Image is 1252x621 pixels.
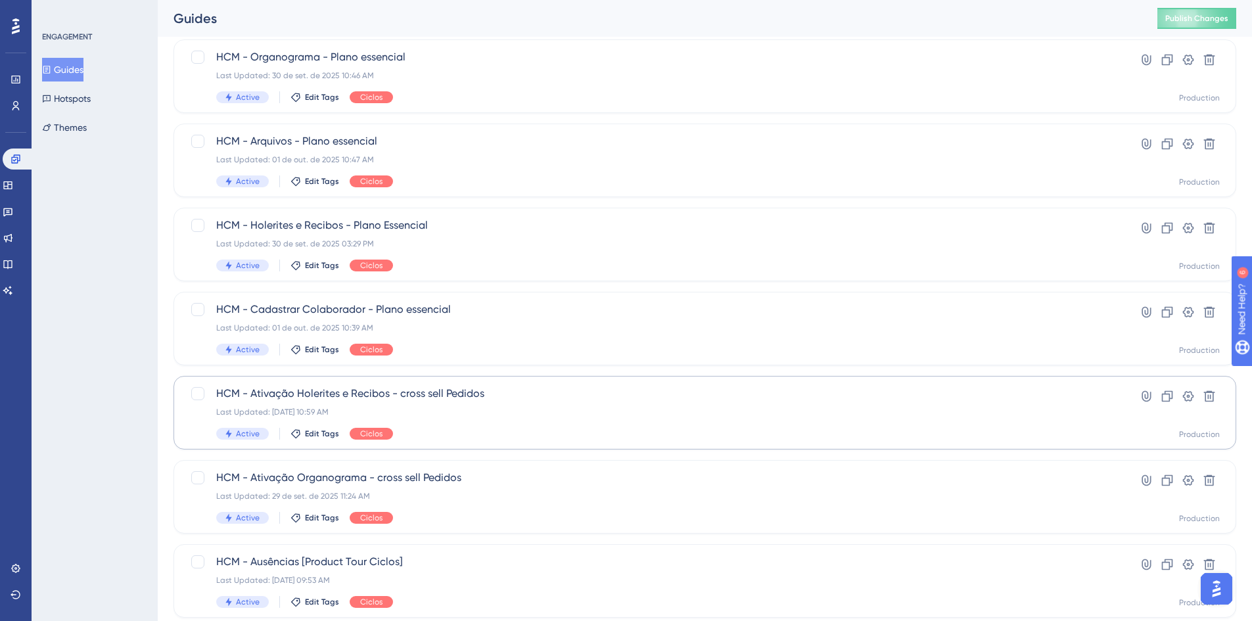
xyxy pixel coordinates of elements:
[305,344,339,355] span: Edit Tags
[216,470,1088,486] span: HCM - Ativação Organograma - cross sell Pedidos
[216,70,1088,81] div: Last Updated: 30 de set. de 2025 10:46 AM
[290,597,339,607] button: Edit Tags
[305,597,339,607] span: Edit Tags
[1179,429,1220,440] div: Production
[305,92,339,103] span: Edit Tags
[1179,513,1220,524] div: Production
[290,176,339,187] button: Edit Tags
[305,176,339,187] span: Edit Tags
[236,260,260,271] span: Active
[290,513,339,523] button: Edit Tags
[360,428,383,439] span: Ciclos
[290,92,339,103] button: Edit Tags
[174,9,1124,28] div: Guides
[236,92,260,103] span: Active
[305,513,339,523] span: Edit Tags
[216,218,1088,233] span: HCM - Holerites e Recibos - Plano Essencial
[216,302,1088,317] span: HCM - Cadastrar Colaborador - Plano essencial
[216,239,1088,249] div: Last Updated: 30 de set. de 2025 03:29 PM
[236,513,260,523] span: Active
[290,260,339,271] button: Edit Tags
[42,116,87,139] button: Themes
[1179,345,1220,356] div: Production
[216,154,1088,165] div: Last Updated: 01 de out. de 2025 10:47 AM
[236,344,260,355] span: Active
[305,428,339,439] span: Edit Tags
[42,87,91,110] button: Hotspots
[216,554,1088,570] span: HCM - Ausências [Product Tour Ciclos]
[236,176,260,187] span: Active
[216,133,1088,149] span: HCM - Arquivos - Plano essencial
[1179,261,1220,271] div: Production
[216,491,1088,501] div: Last Updated: 29 de set. de 2025 11:24 AM
[1179,93,1220,103] div: Production
[216,386,1088,402] span: HCM - Ativação Holerites e Recibos - cross sell Pedidos
[1179,177,1220,187] div: Production
[31,3,82,19] span: Need Help?
[360,513,383,523] span: Ciclos
[236,428,260,439] span: Active
[42,58,83,81] button: Guides
[42,32,92,42] div: ENGAGEMENT
[290,344,339,355] button: Edit Tags
[216,49,1088,65] span: HCM - Organograma - Plano essencial
[1157,8,1236,29] button: Publish Changes
[305,260,339,271] span: Edit Tags
[1197,569,1236,609] iframe: UserGuiding AI Assistant Launcher
[216,575,1088,586] div: Last Updated: [DATE] 09:53 AM
[360,92,383,103] span: Ciclos
[360,344,383,355] span: Ciclos
[360,597,383,607] span: Ciclos
[216,407,1088,417] div: Last Updated: [DATE] 10:59 AM
[236,597,260,607] span: Active
[216,323,1088,333] div: Last Updated: 01 de out. de 2025 10:39 AM
[1165,13,1228,24] span: Publish Changes
[360,260,383,271] span: Ciclos
[1179,597,1220,608] div: Production
[91,7,95,17] div: 6
[360,176,383,187] span: Ciclos
[290,428,339,439] button: Edit Tags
